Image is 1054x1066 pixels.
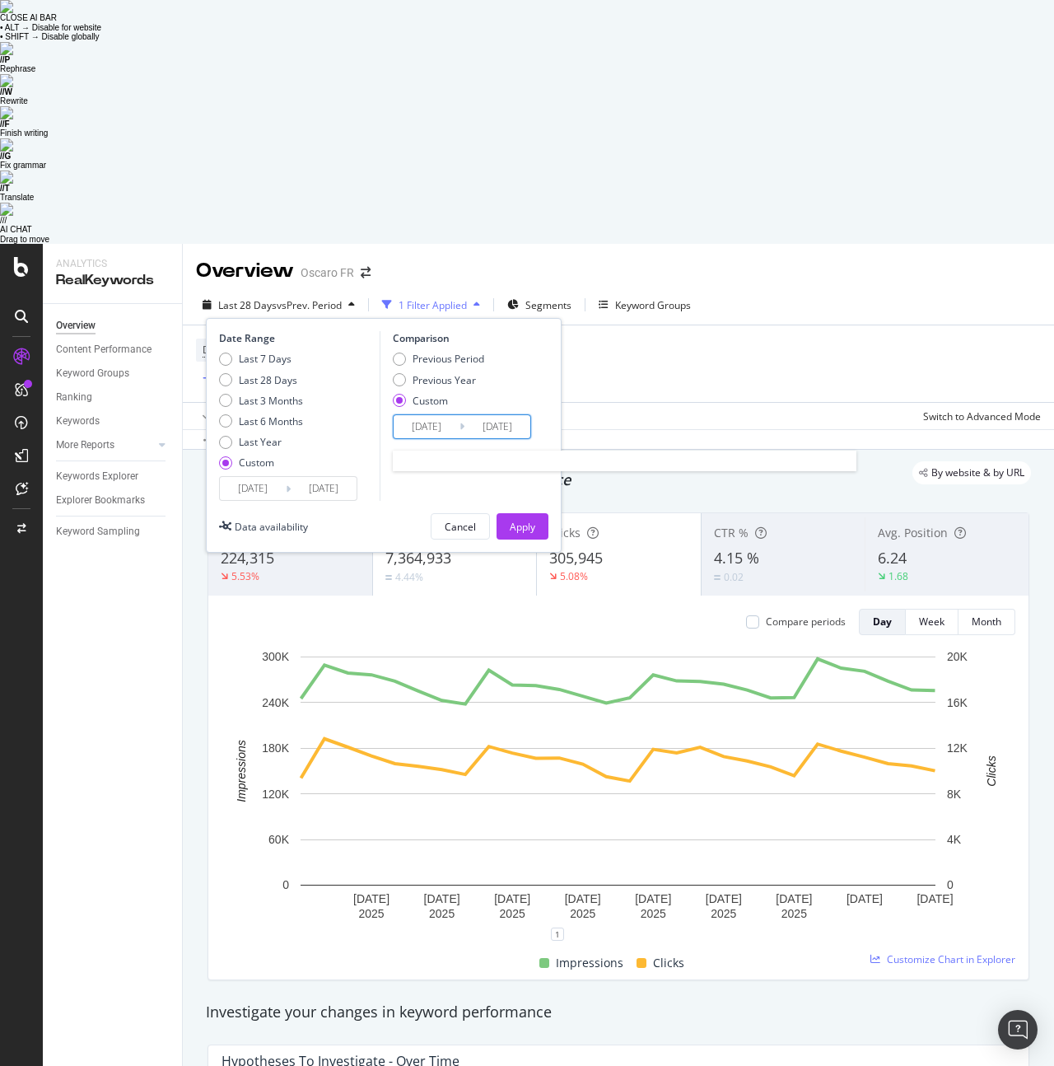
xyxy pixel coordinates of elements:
[262,650,289,663] text: 300K
[262,696,289,709] text: 240K
[947,696,968,709] text: 16K
[239,352,291,366] div: Last 7 Days
[56,468,138,485] div: Keywords Explorer
[282,878,289,891] text: 0
[724,570,744,584] div: 0.02
[235,520,308,534] div: Data availability
[219,394,303,408] div: Last 3 Months
[196,403,244,429] button: Apply
[413,373,476,387] div: Previous Year
[878,525,948,540] span: Avg. Position
[56,492,145,509] div: Explorer Bookmarks
[301,264,354,281] div: Oscaro FR
[399,298,467,312] div: 1 Filter Applied
[887,952,1015,966] span: Customize Chart in Explorer
[931,468,1024,478] span: By website & by URL
[393,331,536,345] div: Comparison
[385,575,392,580] img: Equal
[464,415,530,438] input: End Date
[219,414,303,428] div: Last 6 Months
[268,833,290,846] text: 60K
[641,907,666,920] text: 2025
[56,365,129,382] div: Keyword Groups
[277,298,342,312] span: vs Prev. Period
[262,741,289,755] text: 180K
[565,892,601,905] text: [DATE]
[235,740,248,802] text: Impressions
[615,298,691,312] div: Keyword Groups
[239,414,303,428] div: Last 6 Months
[919,615,944,629] div: Week
[393,394,484,408] div: Custom
[560,569,588,583] div: 5.08%
[56,317,96,334] div: Overview
[203,343,234,357] span: Device
[56,341,170,358] a: Content Performance
[353,892,389,905] text: [DATE]
[219,331,375,345] div: Date Range
[494,892,530,905] text: [DATE]
[525,298,571,312] span: Segments
[222,648,1015,934] div: A chart.
[653,953,684,973] span: Clicks
[592,292,697,318] button: Keyword Groups
[196,369,262,389] button: Add Filter
[196,292,361,318] button: Last 28 DaysvsPrev. Period
[714,575,721,580] img: Equal
[361,267,371,278] div: arrow-right-arrow-left
[218,298,277,312] span: Last 28 Days
[56,389,170,406] a: Ranking
[916,892,953,905] text: [DATE]
[998,1010,1038,1050] div: Open Intercom Messenger
[375,292,487,318] button: 1 Filter Applied
[56,437,154,454] a: More Reports
[221,548,274,568] span: 224,315
[947,833,962,846] text: 4K
[497,513,548,540] button: Apply
[859,609,906,635] button: Day
[706,892,742,905] text: [DATE]
[985,755,998,786] text: Clicks
[958,609,1015,635] button: Month
[549,525,581,540] span: Clicks
[635,892,671,905] text: [DATE]
[219,352,303,366] div: Last 7 Days
[424,892,460,905] text: [DATE]
[56,317,170,334] a: Overview
[394,415,459,438] input: Start Date
[500,907,525,920] text: 2025
[56,523,170,540] a: Keyword Sampling
[947,788,962,801] text: 8K
[870,952,1015,966] a: Customize Chart in Explorer
[551,928,564,941] div: 1
[570,907,595,920] text: 2025
[239,456,274,470] div: Custom
[358,907,384,920] text: 2025
[413,352,484,366] div: Previous Period
[766,615,846,629] div: Compare periods
[239,394,303,408] div: Last 3 Months
[878,548,907,568] span: 6.24
[947,650,968,663] text: 20K
[781,907,807,920] text: 2025
[239,373,297,387] div: Last 28 Days
[714,525,749,540] span: CTR %
[445,520,476,534] div: Cancel
[219,435,303,449] div: Last Year
[395,570,423,584] div: 4.44%
[219,373,303,387] div: Last 28 Days
[972,615,1001,629] div: Month
[923,409,1041,423] div: Switch to Advanced Mode
[916,403,1041,429] button: Switch to Advanced Mode
[239,435,282,449] div: Last Year
[56,271,169,290] div: RealKeywords
[431,513,490,540] button: Cancel
[776,892,812,905] text: [DATE]
[413,394,448,408] div: Custom
[56,257,169,271] div: Analytics
[714,548,759,568] span: 4.15 %
[196,257,294,285] div: Overview
[206,1002,1031,1023] div: Investigate your changes in keyword performance
[56,413,100,430] div: Keywords
[711,907,736,920] text: 2025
